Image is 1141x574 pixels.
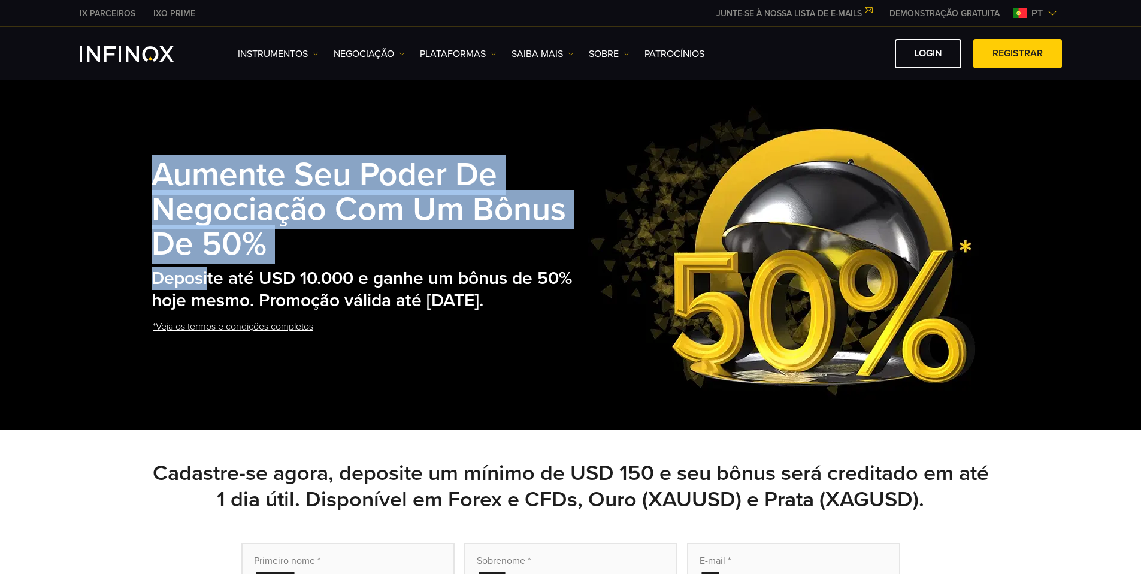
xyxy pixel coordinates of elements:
[144,7,204,20] a: INFINOX
[238,47,319,61] a: Instrumentos
[152,312,314,342] a: *Veja os termos e condições completos
[589,47,629,61] a: SOBRE
[880,7,1009,20] a: INFINOX MENU
[895,39,961,68] a: Login
[512,47,574,61] a: Saiba mais
[644,47,704,61] a: Patrocínios
[973,39,1062,68] a: Registrar
[152,155,566,264] strong: Aumente seu poder de negociação com um bônus de 50%
[80,46,202,62] a: INFINOX Logo
[71,7,144,20] a: INFINOX
[152,460,990,513] h2: Cadastre-se agora, deposite um mínimo de USD 150 e seu bônus será creditado em até 1 dia útil. Di...
[334,47,405,61] a: NEGOCIAÇÃO
[707,8,880,19] a: JUNTE-SE À NOSSA LISTA DE E-MAILS
[1027,6,1048,20] span: pt
[152,268,578,312] h2: Deposite até USD 10.000 e ganhe um bônus de 50% hoje mesmo. Promoção válida até [DATE].
[420,47,497,61] a: PLATAFORMAS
